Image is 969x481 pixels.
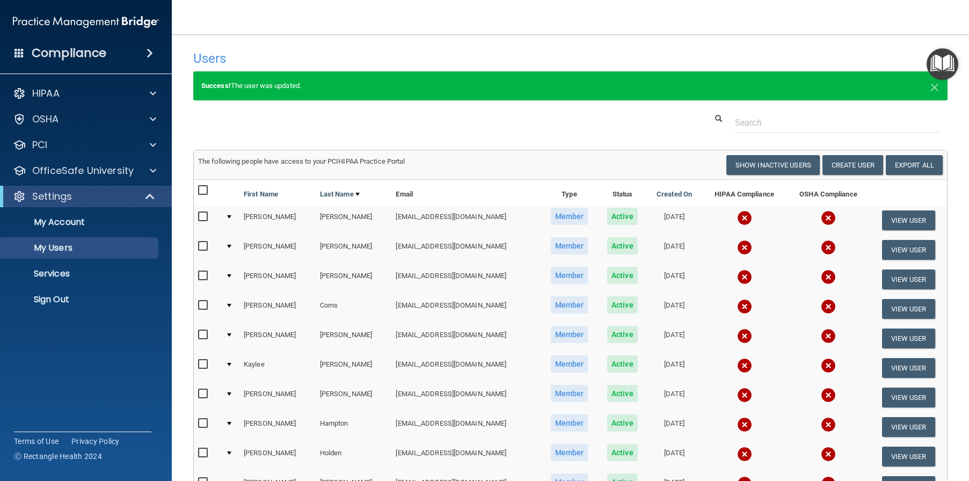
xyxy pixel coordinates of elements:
[647,353,702,383] td: [DATE]
[821,358,836,373] img: cross.ca9f0e7f.svg
[607,296,638,314] span: Active
[927,48,958,80] button: Open Resource Center
[239,294,316,324] td: [PERSON_NAME]
[13,11,159,33] img: PMB logo
[13,164,156,177] a: OfficeSafe University
[886,155,943,175] a: Export All
[882,388,935,407] button: View User
[13,139,156,151] a: PCI
[239,265,316,294] td: [PERSON_NAME]
[737,269,752,285] img: cross.ca9f0e7f.svg
[821,329,836,344] img: cross.ca9f0e7f.svg
[882,329,935,348] button: View User
[551,444,588,461] span: Member
[391,235,540,265] td: [EMAIL_ADDRESS][DOMAIN_NAME]
[391,206,540,235] td: [EMAIL_ADDRESS][DOMAIN_NAME]
[391,265,540,294] td: [EMAIL_ADDRESS][DOMAIN_NAME]
[316,353,392,383] td: [PERSON_NAME]
[316,324,392,353] td: [PERSON_NAME]
[821,269,836,285] img: cross.ca9f0e7f.svg
[193,52,626,65] h4: Users
[32,164,134,177] p: OfficeSafe University
[607,267,638,284] span: Active
[657,188,692,201] a: Created On
[551,237,588,254] span: Member
[607,385,638,402] span: Active
[541,180,598,206] th: Type
[822,155,883,175] button: Create User
[607,326,638,343] span: Active
[14,436,59,447] a: Terms of Use
[13,190,156,203] a: Settings
[32,87,60,100] p: HIPAA
[316,442,392,471] td: Holden
[737,358,752,373] img: cross.ca9f0e7f.svg
[391,294,540,324] td: [EMAIL_ADDRESS][DOMAIN_NAME]
[316,412,392,442] td: Hampton
[647,294,702,324] td: [DATE]
[32,190,72,203] p: Settings
[607,414,638,432] span: Active
[239,442,316,471] td: [PERSON_NAME]
[316,235,392,265] td: [PERSON_NAME]
[239,206,316,235] td: [PERSON_NAME]
[737,329,752,344] img: cross.ca9f0e7f.svg
[7,294,154,305] p: Sign Out
[7,217,154,228] p: My Account
[391,412,540,442] td: [EMAIL_ADDRESS][DOMAIN_NAME]
[702,180,786,206] th: HIPAA Compliance
[737,210,752,225] img: cross.ca9f0e7f.svg
[737,299,752,314] img: cross.ca9f0e7f.svg
[821,240,836,255] img: cross.ca9f0e7f.svg
[239,383,316,412] td: [PERSON_NAME]
[821,388,836,403] img: cross.ca9f0e7f.svg
[239,235,316,265] td: [PERSON_NAME]
[882,210,935,230] button: View User
[32,46,106,61] h4: Compliance
[551,414,588,432] span: Member
[316,265,392,294] td: [PERSON_NAME]
[737,417,752,432] img: cross.ca9f0e7f.svg
[551,267,588,284] span: Member
[551,355,588,373] span: Member
[607,444,638,461] span: Active
[7,268,154,279] p: Services
[726,155,820,175] button: Show Inactive Users
[391,180,540,206] th: Email
[647,206,702,235] td: [DATE]
[551,385,588,402] span: Member
[32,139,47,151] p: PCI
[647,265,702,294] td: [DATE]
[320,188,360,201] a: Last Name
[239,353,316,383] td: Kaylee
[647,383,702,412] td: [DATE]
[598,180,647,206] th: Status
[783,405,956,448] iframe: Drift Widget Chat Controller
[14,451,102,462] span: Ⓒ Rectangle Health 2024
[7,243,154,253] p: My Users
[551,326,588,343] span: Member
[316,206,392,235] td: [PERSON_NAME]
[607,355,638,373] span: Active
[647,412,702,442] td: [DATE]
[930,79,939,92] button: Close
[13,113,156,126] a: OSHA
[391,442,540,471] td: [EMAIL_ADDRESS][DOMAIN_NAME]
[551,296,588,314] span: Member
[201,82,231,90] strong: Success!
[821,299,836,314] img: cross.ca9f0e7f.svg
[391,353,540,383] td: [EMAIL_ADDRESS][DOMAIN_NAME]
[882,240,935,260] button: View User
[647,442,702,471] td: [DATE]
[32,113,59,126] p: OSHA
[391,383,540,412] td: [EMAIL_ADDRESS][DOMAIN_NAME]
[244,188,278,201] a: First Name
[821,447,836,462] img: cross.ca9f0e7f.svg
[239,412,316,442] td: [PERSON_NAME]
[193,71,948,100] div: The user was updated.
[647,324,702,353] td: [DATE]
[607,208,638,225] span: Active
[882,299,935,319] button: View User
[882,269,935,289] button: View User
[882,447,935,467] button: View User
